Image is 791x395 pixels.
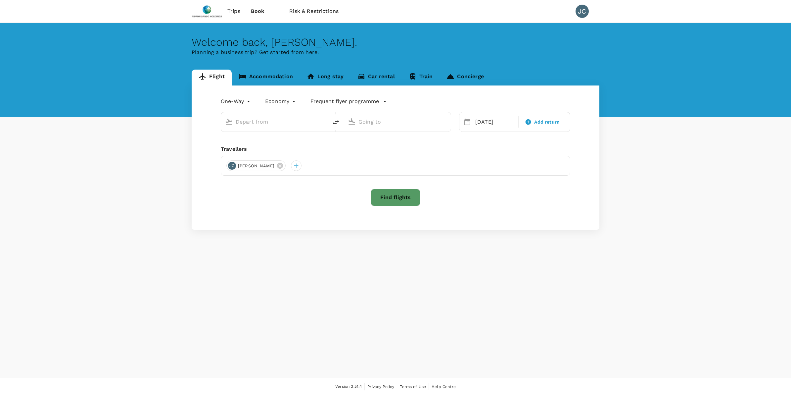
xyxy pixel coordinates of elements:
[473,115,517,129] div: [DATE]
[371,189,420,206] button: Find flights
[265,96,297,107] div: Economy
[576,5,589,18] div: JC
[232,70,300,85] a: Accommodation
[310,97,387,105] button: Frequent flyer programme
[323,121,325,122] button: Open
[310,97,379,105] p: Frequent flyer programme
[221,96,252,107] div: One-Way
[251,7,265,15] span: Book
[350,70,402,85] a: Car rental
[335,383,362,390] span: Version 3.51.4
[228,162,236,170] div: JC
[446,121,447,122] button: Open
[227,7,240,15] span: Trips
[192,48,599,56] p: Planning a business trip? Get started from here.
[192,70,232,85] a: Flight
[358,117,437,127] input: Going to
[300,70,350,85] a: Long stay
[534,119,560,126] span: Add return
[367,384,394,389] span: Privacy Policy
[221,145,570,153] div: Travellers
[226,160,286,171] div: JC[PERSON_NAME]
[367,383,394,390] a: Privacy Policy
[236,117,314,127] input: Depart from
[400,383,426,390] a: Terms of Use
[432,384,456,389] span: Help Centre
[289,7,339,15] span: Risk & Restrictions
[192,36,599,48] div: Welcome back , [PERSON_NAME] .
[402,70,440,85] a: Train
[400,384,426,389] span: Terms of Use
[192,4,222,19] img: Nippon Sanso Holdings Singapore Pte Ltd
[328,114,344,130] button: delete
[440,70,490,85] a: Concierge
[234,163,278,169] span: [PERSON_NAME]
[432,383,456,390] a: Help Centre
